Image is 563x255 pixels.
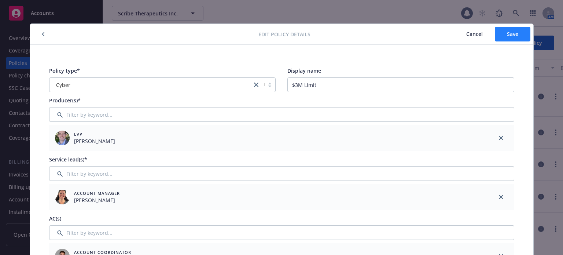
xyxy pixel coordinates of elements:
[49,156,87,163] span: Service lead(s)*
[497,134,505,142] a: close
[495,27,530,41] button: Save
[49,67,80,74] span: Policy type*
[252,80,261,89] a: close
[507,30,518,37] span: Save
[74,196,120,204] span: [PERSON_NAME]
[454,27,495,41] button: Cancel
[497,193,505,201] a: close
[258,30,310,38] span: Edit policy details
[287,67,321,74] span: Display name
[74,137,115,145] span: [PERSON_NAME]
[74,190,120,196] span: Account Manager
[466,30,483,37] span: Cancel
[53,81,249,89] span: Cyber
[49,225,514,240] input: Filter by keyword...
[49,215,61,222] span: AC(s)
[55,190,70,204] img: employee photo
[74,131,115,137] span: EVP
[49,107,514,122] input: Filter by keyword...
[49,166,514,181] input: Filter by keyword...
[55,131,70,145] img: employee photo
[56,81,70,89] span: Cyber
[49,97,81,104] span: Producer(s)*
